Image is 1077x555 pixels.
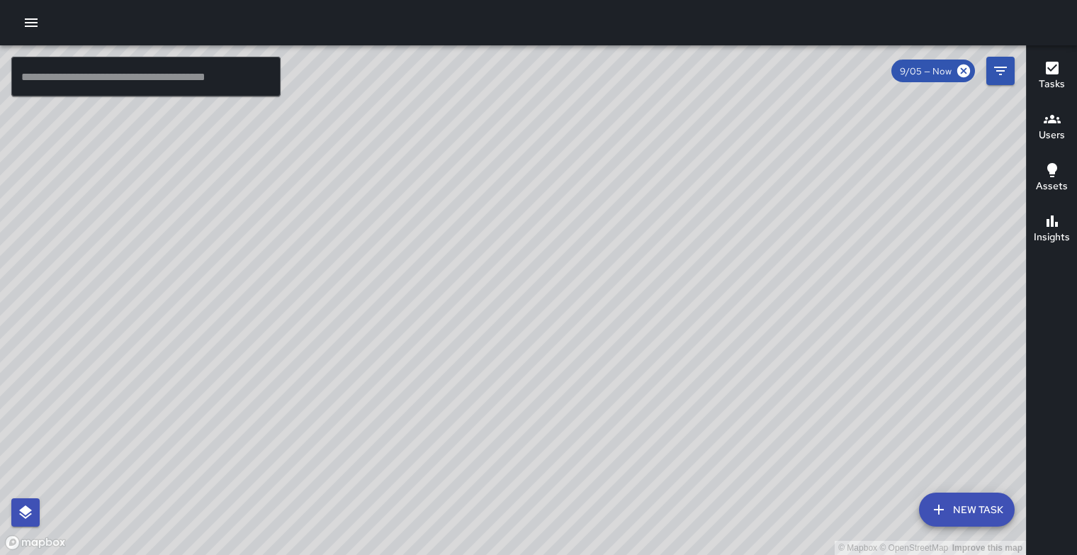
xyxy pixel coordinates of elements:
div: 9/05 — Now [891,60,975,82]
h6: Users [1039,128,1065,143]
button: Filters [986,57,1015,85]
h6: Tasks [1039,77,1065,92]
button: Insights [1027,204,1077,255]
button: Tasks [1027,51,1077,102]
button: New Task [919,493,1015,527]
h6: Assets [1036,179,1068,194]
h6: Insights [1034,230,1070,245]
button: Assets [1027,153,1077,204]
span: 9/05 — Now [891,65,960,77]
button: Users [1027,102,1077,153]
